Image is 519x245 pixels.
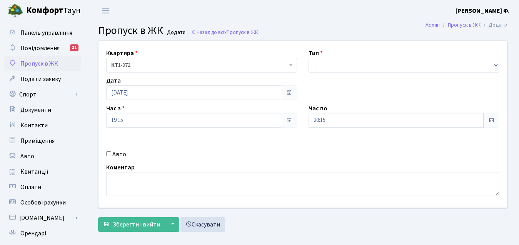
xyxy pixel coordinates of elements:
[98,23,163,38] span: Пропуск в ЖК
[20,59,58,68] span: Пропуск в ЖК
[70,44,78,51] div: 31
[106,49,138,58] label: Квартира
[4,179,81,195] a: Оплати
[309,104,327,113] label: Час по
[112,150,126,159] label: Авто
[20,152,34,161] span: Авто
[4,133,81,149] a: Приміщення
[20,29,72,37] span: Панель управління
[111,61,287,69] span: <b>КТ</b>&nbsp;&nbsp;&nbsp;&nbsp;1-372
[106,58,297,73] span: <b>КТ</b>&nbsp;&nbsp;&nbsp;&nbsp;1-372
[309,49,323,58] label: Тип
[4,102,81,118] a: Документи
[106,76,121,85] label: Дата
[20,229,46,238] span: Орендарі
[20,183,41,191] span: Оплати
[448,21,481,29] a: Пропуск в ЖК
[20,121,48,130] span: Контакти
[481,21,507,29] li: Додати
[4,56,81,71] a: Пропуск в ЖК
[4,71,81,87] a: Подати заявку
[96,4,115,17] button: Переключити навігацію
[191,29,258,36] a: Назад до всіхПропуск в ЖК
[456,6,510,15] a: [PERSON_NAME] Ф.
[113,220,160,229] span: Зберегти і вийти
[4,149,81,164] a: Авто
[106,163,135,172] label: Коментар
[111,61,118,69] b: КТ
[20,44,60,52] span: Повідомлення
[20,198,66,207] span: Особові рахунки
[456,7,510,15] b: [PERSON_NAME] Ф.
[227,29,258,36] span: Пропуск в ЖК
[414,17,519,33] nav: breadcrumb
[20,137,55,145] span: Приміщення
[98,217,165,232] button: Зберегти і вийти
[4,226,81,241] a: Орендарі
[26,4,81,17] span: Таун
[8,3,23,19] img: logo.png
[4,118,81,133] a: Контакти
[4,164,81,179] a: Квитанції
[20,106,51,114] span: Документи
[4,87,81,102] a: Спорт
[26,4,63,17] b: Комфорт
[106,104,125,113] label: Час з
[4,210,81,226] a: [DOMAIN_NAME]
[180,217,225,232] a: Скасувати
[4,25,81,41] a: Панель управління
[20,167,48,176] span: Квитанції
[426,21,440,29] a: Admin
[4,41,81,56] a: Повідомлення31
[20,75,61,83] span: Подати заявку
[4,195,81,210] a: Особові рахунки
[165,29,188,36] small: Додати .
